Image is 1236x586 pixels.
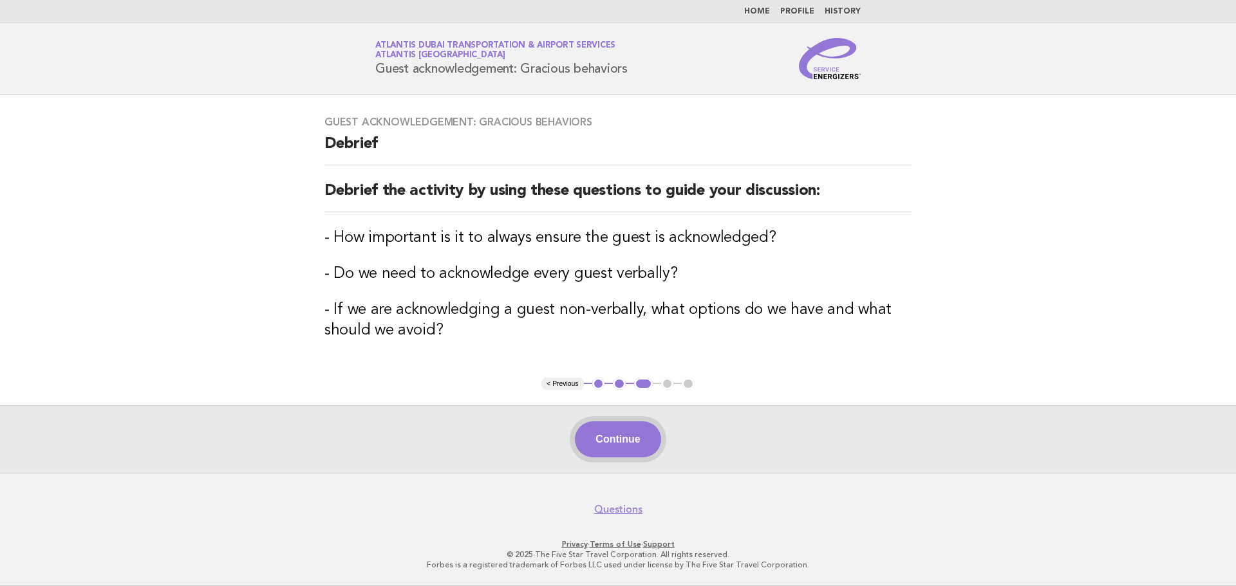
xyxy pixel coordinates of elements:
[375,51,505,60] span: Atlantis [GEOGRAPHIC_DATA]
[324,181,912,212] h2: Debrief the activity by using these questions to guide your discussion:
[562,540,588,549] a: Privacy
[224,549,1012,560] p: © 2025 The Five Star Travel Corporation. All rights reserved.
[541,378,583,390] button: < Previous
[799,38,861,79] img: Service Energizers
[575,421,660,457] button: Continue
[324,300,912,341] h3: - If we are acknowledging a guest non-verbally, what options do we have and what should we avoid?
[780,8,814,15] a: Profile
[324,264,912,284] h3: - Do we need to acknowledge every guest verbally?
[825,8,861,15] a: History
[224,560,1012,570] p: Forbes is a registered trademark of Forbes LLC used under license by The Five Star Travel Corpora...
[592,378,605,390] button: 1
[643,540,675,549] a: Support
[324,228,912,248] h3: - How important is it to always ensure the guest is acknowledged?
[744,8,770,15] a: Home
[324,134,912,165] h2: Debrief
[613,378,626,390] button: 2
[375,41,615,59] a: Atlantis Dubai Transportation & Airport ServicesAtlantis [GEOGRAPHIC_DATA]
[224,539,1012,549] p: · ·
[634,378,653,390] button: 3
[375,42,628,75] h1: Guest acknowledgement: Gracious behaviors
[324,116,912,129] h3: Guest acknowledgement: Gracious behaviors
[594,503,642,516] a: Questions
[590,540,641,549] a: Terms of Use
